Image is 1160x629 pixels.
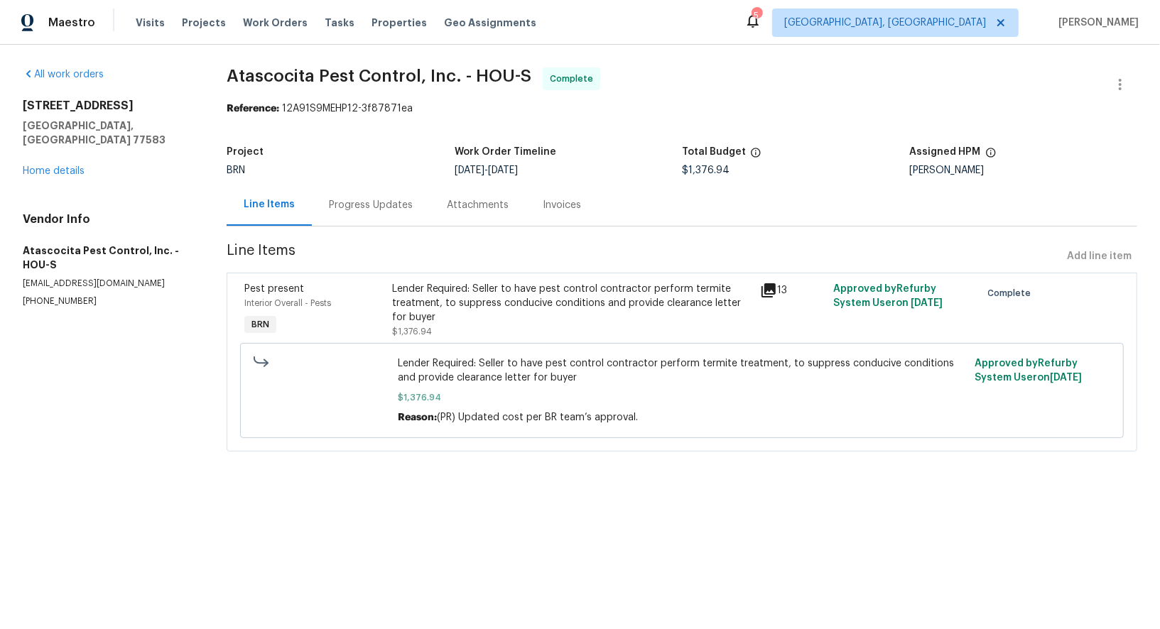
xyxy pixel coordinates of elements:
[488,165,518,175] span: [DATE]
[227,102,1137,116] div: 12A91S9MEHP12-3f87871ea
[444,16,536,30] span: Geo Assignments
[23,212,193,226] h4: Vendor Info
[392,282,752,324] div: Lender Required: Seller to have pest control contractor perform termite treatment, to suppress co...
[1053,16,1139,30] span: [PERSON_NAME]
[437,412,638,422] span: (PR) Updated cost per BR team’s approval.
[988,286,1037,300] span: Complete
[23,244,193,272] h5: Atascocita Pest Control, Inc. - HOU-S
[682,165,730,175] span: $1,376.94
[227,104,279,114] b: Reference:
[329,198,413,212] div: Progress Updates
[23,99,193,113] h2: [STREET_ADDRESS]
[752,9,761,23] div: 5
[372,16,427,30] span: Properties
[227,244,1061,270] span: Line Items
[455,165,484,175] span: [DATE]
[243,16,308,30] span: Work Orders
[227,67,531,84] span: Atascocita Pest Control, Inc. - HOU-S
[244,284,304,294] span: Pest present
[48,16,95,30] span: Maestro
[985,147,997,165] span: The hpm assigned to this work order.
[750,147,761,165] span: The total cost of line items that have been proposed by Opendoor. This sum includes line items th...
[682,147,746,157] h5: Total Budget
[455,165,518,175] span: -
[398,390,966,405] span: $1,376.94
[325,18,354,28] span: Tasks
[23,295,193,307] p: [PHONE_NUMBER]
[246,317,275,332] span: BRN
[784,16,986,30] span: [GEOGRAPHIC_DATA], [GEOGRAPHIC_DATA]
[833,284,943,308] span: Approved by Refurby System User on
[447,198,509,212] div: Attachments
[182,16,226,30] span: Projects
[975,359,1082,383] span: Approved by Refurby System User on
[244,299,331,307] span: Interior Overall - Pests
[543,198,581,212] div: Invoices
[910,165,1137,175] div: [PERSON_NAME]
[23,70,104,80] a: All work orders
[911,298,943,308] span: [DATE]
[398,412,437,422] span: Reason:
[1050,373,1082,383] span: [DATE]
[227,165,245,175] span: BRN
[760,282,825,299] div: 13
[227,147,264,157] h5: Project
[23,166,85,176] a: Home details
[392,327,432,336] span: $1,376.94
[550,72,599,86] span: Complete
[398,356,966,385] span: Lender Required: Seller to have pest control contractor perform termite treatment, to suppress co...
[23,278,193,290] p: [EMAIL_ADDRESS][DOMAIN_NAME]
[23,119,193,147] h5: [GEOGRAPHIC_DATA], [GEOGRAPHIC_DATA] 77583
[244,197,295,212] div: Line Items
[910,147,981,157] h5: Assigned HPM
[136,16,165,30] span: Visits
[455,147,556,157] h5: Work Order Timeline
